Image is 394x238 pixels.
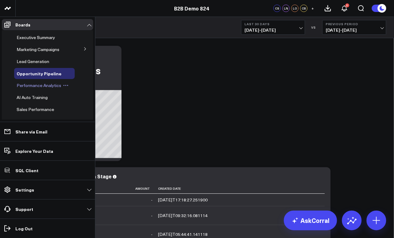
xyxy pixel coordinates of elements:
[312,6,314,10] span: +
[309,5,316,12] button: +
[273,5,281,12] div: CS
[15,187,34,192] p: Settings
[17,59,49,64] a: Lead Generation
[2,223,93,234] a: Log Out
[17,82,61,88] span: Performance Analytics
[326,22,383,26] b: Previous Period
[17,118,49,124] span: Franchise Board
[284,211,337,230] a: AskCorral
[245,22,302,26] b: Last 30 Days
[158,184,325,194] th: Created Date
[151,231,153,237] div: -
[17,107,54,112] a: Sales Performance
[17,70,62,77] span: Opportunity Pipeline
[322,20,386,35] button: Previous Period[DATE]-[DATE]
[15,207,33,212] p: Support
[17,46,59,52] span: Marketing Campaigns
[17,119,49,124] a: Franchise Board
[17,47,59,52] a: Marketing Campaigns
[15,168,38,173] p: SQL Client
[15,149,53,153] p: Explore Your Data
[17,35,55,40] a: Executive Summary
[308,26,319,29] div: VS
[17,94,48,100] span: AI Auto Training
[245,28,302,33] span: [DATE] - [DATE]
[345,3,349,7] div: 2
[282,5,290,12] div: LN
[158,231,208,237] div: [DATE]T05:44:41.141118
[17,83,61,88] a: Performance Analytics
[17,58,49,64] span: Lead Generation
[300,5,308,12] div: CB
[158,197,208,203] div: [DATE]T17:18:27.251900
[17,106,54,112] span: Sales Performance
[17,95,48,100] a: AI Auto Training
[158,212,208,219] div: [DATE]T09:32:16.081114
[241,20,305,35] button: Last 30 Days[DATE]-[DATE]
[151,197,153,203] div: -
[151,212,153,219] div: -
[15,22,30,27] p: Boards
[291,5,299,12] div: LO
[15,226,33,231] p: Log Out
[15,129,47,134] p: Share via Email
[17,71,62,76] a: Opportunity Pipeline
[174,5,209,12] a: B2B Demo 824
[2,165,93,176] a: SQL Client
[89,184,158,194] th: Amount
[326,28,383,33] span: [DATE] - [DATE]
[17,34,55,40] span: Executive Summary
